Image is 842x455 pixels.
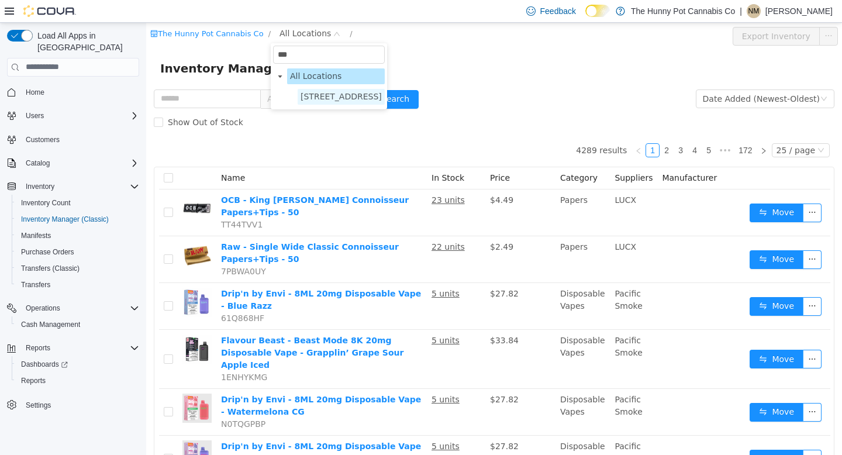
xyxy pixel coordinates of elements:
[285,173,319,182] u: 23 units
[409,260,464,307] td: Disposable Vapes
[285,419,313,428] u: 5 units
[657,274,675,293] button: icon: ellipsis
[21,320,80,329] span: Cash Management
[603,181,657,199] button: icon: swapMove
[75,150,99,160] span: Name
[285,372,313,381] u: 5 units
[21,85,49,99] a: Home
[468,219,490,229] span: LUCX
[344,313,372,322] span: $33.84
[16,357,73,371] a: Dashboards
[7,79,139,444] nav: Complex example
[12,227,144,244] button: Manifests
[16,245,139,259] span: Purchase Orders
[26,158,50,168] span: Catalog
[2,155,144,171] button: Catalog
[16,318,85,332] a: Cash Management
[527,120,541,135] li: 3
[16,229,139,243] span: Manifests
[213,67,272,86] button: icon: searchSearch
[409,213,464,260] td: Papers
[75,197,116,206] span: TT44TVV1
[21,301,139,315] span: Operations
[285,150,318,160] span: In Stock
[21,109,139,123] span: Users
[570,120,588,135] span: •••
[141,46,239,61] span: All Locations
[21,156,139,170] span: Catalog
[21,360,68,369] span: Dashboards
[21,341,55,355] button: Reports
[203,6,206,15] span: /
[16,196,139,210] span: Inventory Count
[4,6,117,15] a: icon: shopThe Hunny Pot Cannabis Co
[12,277,144,293] button: Transfers
[16,318,139,332] span: Cash Management
[21,397,139,412] span: Settings
[414,150,451,160] span: Category
[2,108,144,124] button: Users
[528,121,541,134] a: 3
[765,4,833,18] p: [PERSON_NAME]
[657,427,675,446] button: icon: ellipsis
[21,398,56,412] a: Settings
[75,372,275,394] a: Drip'n by Envi - 8ML 20mg Disposable Vape - Watermelona CG
[409,366,464,413] td: Disposable Vapes
[610,120,624,135] li: Next Page
[603,227,657,246] button: icon: swapMove
[21,280,50,289] span: Transfers
[26,343,50,353] span: Reports
[657,380,675,399] button: icon: ellipsis
[740,4,742,18] p: |
[21,215,109,224] span: Inventory Manager (Classic)
[21,109,49,123] button: Users
[36,265,65,294] img: Drip'n by Envi - 8ML 20mg Disposable Vape - Blue Razz hero shot
[603,274,657,293] button: icon: swapMove
[630,121,669,134] div: 25 / page
[514,121,527,134] a: 2
[409,307,464,366] td: Disposable Vapes
[36,371,65,400] img: Drip'n by Envi - 8ML 20mg Disposable Vape - Watermelona CG hero shot
[468,150,506,160] span: Suppliers
[75,173,263,194] a: OCB - King [PERSON_NAME] Connoisseur Papers+Tips - 50
[430,120,481,135] li: 4289 results
[75,266,275,288] a: Drip'n by Envi - 8ML 20mg Disposable Vape - Blue Razz
[513,120,527,135] li: 2
[75,313,257,347] a: Flavour Beast - Beast Mode 8K 20mg Disposable Vape - Grapplin’ Grape Sour Apple Iced
[21,85,139,99] span: Home
[21,133,64,147] a: Customers
[12,316,144,333] button: Cash Management
[16,261,139,275] span: Transfers (Classic)
[614,125,621,132] i: icon: right
[285,219,319,229] u: 22 units
[12,195,144,211] button: Inventory Count
[540,5,576,17] span: Feedback
[21,132,139,147] span: Customers
[16,278,139,292] span: Transfers
[747,4,761,18] div: Nakisha Mckinley
[2,131,144,148] button: Customers
[489,125,496,132] i: icon: left
[36,312,65,341] img: Flavour Beast - Beast Mode 8K 20mg Disposable Vape - Grapplin’ Grape Sour Apple Iced hero shot
[500,121,513,134] a: 1
[555,120,570,135] li: 5
[75,419,275,440] a: Drip'n by Envi - 8ML 20mg Disposable Vape - Triple [PERSON_NAME]
[17,95,102,104] span: Show Out of Stock
[21,376,46,385] span: Reports
[21,231,51,240] span: Manifests
[26,88,44,97] span: Home
[557,67,674,85] div: Date Added (Newest-Oldest)
[75,244,120,253] span: 7PBWA0UY
[588,120,610,135] li: 172
[26,304,60,313] span: Operations
[657,181,675,199] button: icon: ellipsis
[603,327,657,346] button: icon: swapMove
[21,301,65,315] button: Operations
[542,121,555,134] a: 4
[75,350,121,359] span: 1ENHYKMG
[409,167,464,213] td: Papers
[21,247,74,257] span: Purchase Orders
[631,4,735,18] p: The Hunny Pot Cannabis Co
[16,278,55,292] a: Transfers
[16,374,139,388] span: Reports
